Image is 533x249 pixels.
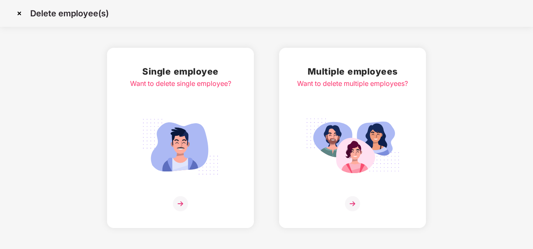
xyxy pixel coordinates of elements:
div: Want to delete multiple employees? [297,78,408,89]
img: svg+xml;base64,PHN2ZyBpZD0iQ3Jvc3MtMzJ4MzIiIHhtbG5zPSJodHRwOi8vd3d3LnczLm9yZy8yMDAwL3N2ZyIgd2lkdG... [13,7,26,20]
img: svg+xml;base64,PHN2ZyB4bWxucz0iaHR0cDovL3d3dy53My5vcmcvMjAwMC9zdmciIGlkPSJNdWx0aXBsZV9lbXBsb3llZS... [306,114,400,179]
p: Delete employee(s) [30,8,109,18]
h2: Single employee [130,65,231,78]
img: svg+xml;base64,PHN2ZyB4bWxucz0iaHR0cDovL3d3dy53My5vcmcvMjAwMC9zdmciIHdpZHRoPSIzNiIgaGVpZ2h0PSIzNi... [173,196,188,211]
h2: Multiple employees [297,65,408,78]
div: Want to delete single employee? [130,78,231,89]
img: svg+xml;base64,PHN2ZyB4bWxucz0iaHR0cDovL3d3dy53My5vcmcvMjAwMC9zdmciIGlkPSJTaW5nbGVfZW1wbG95ZWUiIH... [133,114,227,179]
img: svg+xml;base64,PHN2ZyB4bWxucz0iaHR0cDovL3d3dy53My5vcmcvMjAwMC9zdmciIHdpZHRoPSIzNiIgaGVpZ2h0PSIzNi... [345,196,360,211]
